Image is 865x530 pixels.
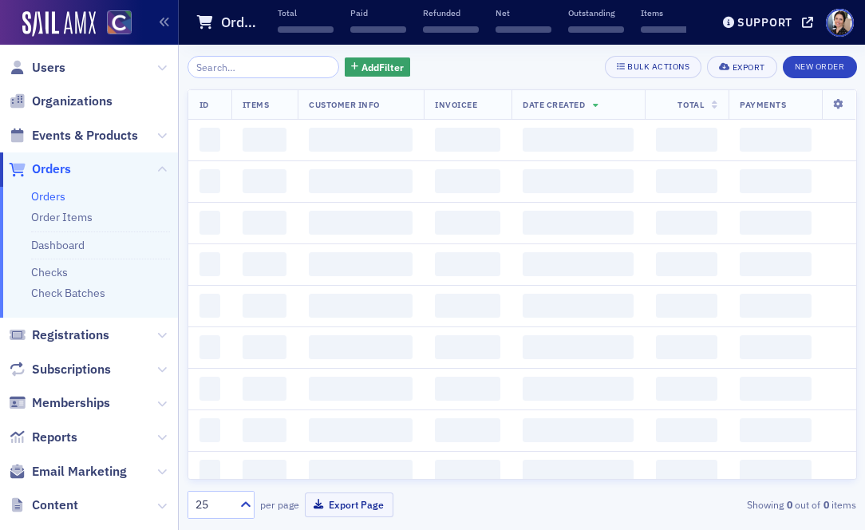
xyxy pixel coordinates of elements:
a: View Homepage [96,10,132,38]
span: ‌ [435,460,500,484]
a: Orders [31,189,65,204]
p: Total [278,7,334,18]
span: ‌ [523,460,634,484]
span: Invoicee [435,99,477,110]
span: ‌ [199,252,220,276]
a: SailAMX [22,11,96,37]
span: Payments [740,99,786,110]
span: ‌ [243,169,286,193]
span: Total [677,99,704,110]
span: ‌ [740,377,811,401]
div: Export [733,63,765,72]
span: ‌ [199,460,220,484]
img: SailAMX [107,10,132,35]
div: Bulk Actions [627,62,689,71]
span: ‌ [435,128,500,152]
span: ‌ [309,211,413,235]
a: Events & Products [9,127,138,144]
a: Orders [9,160,71,178]
span: Registrations [32,326,109,344]
span: ‌ [243,335,286,359]
span: ‌ [523,377,634,401]
div: Support [737,15,792,30]
button: New Order [783,56,857,78]
p: Refunded [423,7,479,18]
span: ‌ [656,294,717,318]
span: ‌ [641,26,697,33]
div: 25 [196,496,231,513]
span: ‌ [523,252,634,276]
span: ‌ [243,418,286,442]
span: ‌ [656,460,717,484]
span: ‌ [656,418,717,442]
span: ‌ [435,169,500,193]
span: ‌ [656,211,717,235]
span: ‌ [523,128,634,152]
span: ‌ [199,294,220,318]
span: ‌ [243,128,286,152]
span: ‌ [309,169,413,193]
span: ‌ [243,252,286,276]
span: Add Filter [361,60,404,74]
span: ‌ [435,211,500,235]
span: Events & Products [32,127,138,144]
input: Search… [188,56,340,78]
span: ‌ [309,418,413,442]
strong: 0 [820,497,831,512]
span: ‌ [309,377,413,401]
span: ‌ [423,26,479,33]
span: ‌ [656,335,717,359]
button: Export [707,56,776,78]
span: ‌ [199,377,220,401]
span: ‌ [435,294,500,318]
a: Check Batches [31,286,105,300]
span: Subscriptions [32,361,111,378]
a: Checks [31,265,68,279]
span: Organizations [32,93,113,110]
span: ‌ [309,252,413,276]
span: ‌ [278,26,334,33]
span: ‌ [435,335,500,359]
span: ‌ [523,169,634,193]
a: Organizations [9,93,113,110]
p: Items [641,7,697,18]
span: ‌ [243,377,286,401]
span: ‌ [523,418,634,442]
span: ‌ [309,294,413,318]
div: Showing out of items [645,497,857,512]
span: ‌ [740,418,811,442]
span: ‌ [656,128,717,152]
a: Reports [9,429,77,446]
a: Content [9,496,78,514]
a: Order Items [31,210,93,224]
span: Items [243,99,270,110]
a: New Order [783,58,857,73]
span: Memberships [32,394,110,412]
label: per page [260,497,299,512]
a: Registrations [9,326,109,344]
span: ‌ [199,128,220,152]
span: Reports [32,429,77,446]
span: Date Created [523,99,585,110]
span: ‌ [350,26,406,33]
p: Paid [350,7,406,18]
span: ‌ [568,26,624,33]
span: ‌ [740,211,811,235]
span: Profile [826,9,854,37]
span: Users [32,59,65,77]
span: ‌ [199,211,220,235]
span: ‌ [656,377,717,401]
span: ‌ [243,294,286,318]
a: Email Marketing [9,463,127,481]
span: ‌ [199,169,220,193]
span: ‌ [656,252,717,276]
span: Orders [32,160,71,178]
span: ‌ [740,252,811,276]
span: ‌ [496,26,551,33]
p: Net [496,7,551,18]
span: ‌ [740,128,811,152]
span: ‌ [523,335,634,359]
span: ‌ [309,128,413,152]
button: Bulk Actions [605,56,701,78]
a: Users [9,59,65,77]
